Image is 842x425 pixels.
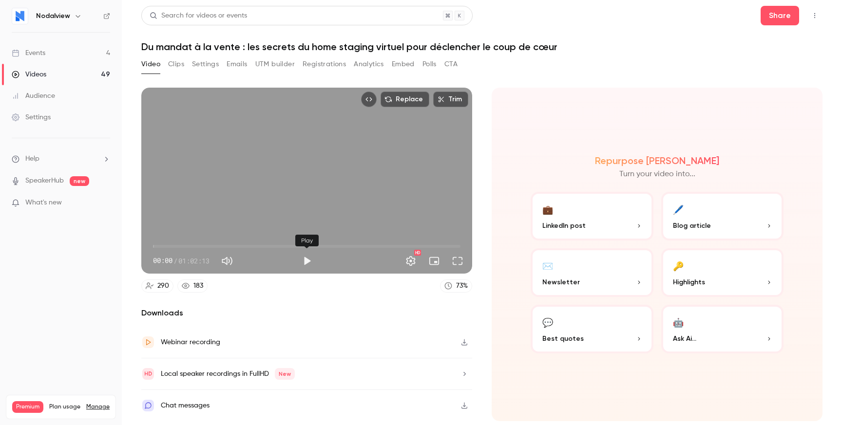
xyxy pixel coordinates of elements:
div: Audience [12,91,55,101]
button: Top Bar Actions [807,8,823,23]
div: Chat messages [161,400,210,411]
div: ✉️ [542,258,553,273]
div: Local speaker recordings in FullHD [161,368,295,380]
li: help-dropdown-opener [12,154,110,164]
a: 73% [440,279,472,293]
button: 🔑Highlights [661,248,784,297]
button: Trim [433,92,468,107]
div: 🔑 [673,258,684,273]
button: Video [141,56,160,72]
button: Share [761,6,799,25]
div: 290 [157,281,169,291]
h1: Du mandat à la vente : les secrets du home staging virtuel pour déclencher le coup de cœur [141,41,823,53]
button: Emails [227,56,247,72]
h6: Nodalview [36,11,70,21]
button: Embed [392,56,415,72]
div: 183 [193,281,203,291]
div: Play [295,235,319,246]
h2: Repurpose [PERSON_NAME] [595,155,719,166]
button: Turn on miniplayer [424,251,444,271]
span: Ask Ai... [673,333,696,344]
div: Search for videos or events [150,11,247,21]
button: 💼LinkedIn post [531,192,653,240]
div: Webinar recording [161,336,220,348]
span: Highlights [673,277,705,287]
a: Manage [86,403,110,411]
span: What's new [25,198,62,208]
span: Best quotes [542,333,584,344]
a: 183 [177,279,208,293]
div: Settings [12,112,51,122]
span: Blog article [673,221,711,231]
span: Newsletter [542,277,580,287]
div: 💼 [542,202,553,217]
button: Polls [422,56,437,72]
button: Registrations [303,56,346,72]
button: Replace [381,92,429,107]
button: Mute [217,251,237,271]
a: SpeakerHub [25,176,64,186]
p: Turn your video into... [619,168,695,180]
a: 290 [141,279,173,293]
button: Settings [192,56,219,72]
div: 00:00 [153,256,210,266]
div: 🖊️ [673,202,684,217]
span: new [70,176,89,186]
button: Clips [168,56,184,72]
h2: Downloads [141,307,472,319]
span: Plan usage [49,403,80,411]
button: UTM builder [255,56,295,72]
span: Help [25,154,39,164]
button: Full screen [448,251,467,271]
div: Videos [12,70,46,79]
span: LinkedIn post [542,221,586,231]
button: 🤖Ask Ai... [661,305,784,353]
button: Play [297,251,317,271]
span: / [173,256,177,266]
button: ✉️Newsletter [531,248,653,297]
iframe: Noticeable Trigger [98,199,110,207]
button: CTA [444,56,458,72]
img: Nodalview [12,8,28,24]
button: Embed video [361,92,377,107]
button: Analytics [354,56,384,72]
span: 00:00 [153,256,172,266]
div: 73 % [456,281,468,291]
div: 🤖 [673,314,684,330]
div: 💬 [542,314,553,330]
div: HD [414,250,421,256]
div: Events [12,48,45,58]
span: New [275,368,295,380]
button: 🖊️Blog article [661,192,784,240]
button: 💬Best quotes [531,305,653,353]
button: Settings [401,251,421,271]
span: Premium [12,401,43,413]
span: 01:02:13 [178,256,210,266]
